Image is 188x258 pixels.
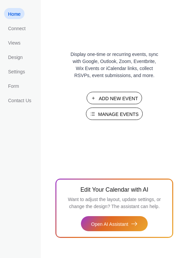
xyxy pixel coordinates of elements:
button: Add New Event [87,92,142,104]
a: Contact Us [4,94,35,106]
span: Home [8,11,20,18]
span: Design [8,54,23,61]
span: Want to adjust the layout, update settings, or change the design? The assistant can help. [68,197,161,209]
a: Form [4,80,23,91]
span: Form [8,83,19,90]
span: Display one-time or recurring events, sync with Google, Outlook, Zoom, Eventbrite, Wix Events or ... [69,51,160,79]
span: Contact Us [8,97,31,104]
span: Views [8,40,20,47]
a: Home [4,8,25,19]
a: Views [4,37,25,48]
span: Add New Event [99,95,138,102]
span: Open AI Assistant [91,221,128,228]
span: Settings [8,68,25,75]
a: Design [4,51,27,62]
button: Manage Events [86,108,143,120]
a: Settings [4,66,29,77]
span: Edit Your Calendar with AI [80,185,148,194]
span: Manage Events [98,111,139,118]
span: Connect [8,25,26,32]
button: Open AI Assistant [81,216,148,231]
a: Connect [4,22,30,34]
